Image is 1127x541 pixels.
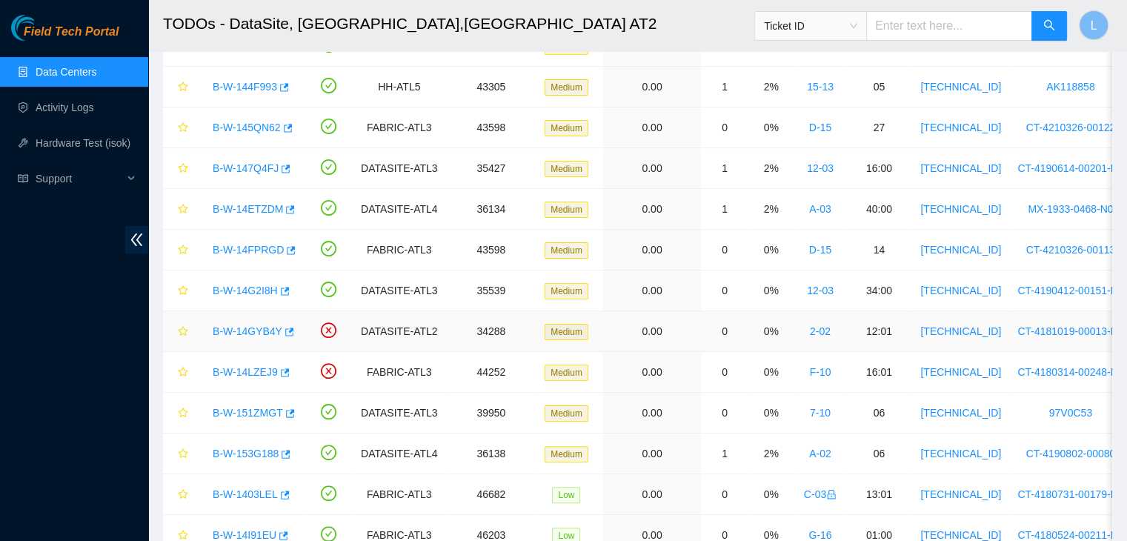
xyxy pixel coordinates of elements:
span: Medium [545,202,588,218]
button: search [1031,11,1067,41]
span: check-circle [321,241,336,256]
a: CT-4210326-00122 [1025,122,1115,133]
td: 36138 [445,434,536,474]
a: B-W-14I91EU [213,529,276,541]
td: 0% [748,230,794,270]
a: B-W-1403LEL [213,488,278,500]
td: 2% [748,434,794,474]
a: [TECHNICAL_ID] [920,285,1001,296]
a: Data Centers [36,66,96,78]
a: B-W-14ETZDM [213,203,283,215]
td: 1 [702,189,748,230]
a: D-15 [809,244,831,256]
span: check-circle [321,78,336,93]
a: [TECHNICAL_ID] [920,203,1001,215]
span: Medium [545,242,588,259]
button: star [171,482,189,506]
span: star [178,367,188,379]
span: Ticket ID [764,15,857,37]
td: 0.00 [602,474,702,515]
span: check-circle [321,282,336,297]
td: 12:01 [845,311,912,352]
a: [TECHNICAL_ID] [920,366,1001,378]
td: 16:00 [845,148,912,189]
a: Hardware Test (isok) [36,137,130,149]
button: star [171,319,189,343]
a: B-W-14G2I8H [213,285,278,296]
td: 40:00 [845,189,912,230]
a: 97V0C53 [1049,407,1092,419]
a: CT-4190802-00080 [1025,448,1115,459]
a: [TECHNICAL_ID] [920,122,1001,133]
td: 0% [748,352,794,393]
a: B-W-14LZEJ9 [213,366,278,378]
td: 0% [748,474,794,515]
span: Support [36,164,123,193]
a: B-W-147Q4FJ [213,162,279,174]
td: 1 [702,434,748,474]
td: 43598 [445,230,536,270]
span: Medium [545,324,588,340]
button: L [1079,10,1108,40]
a: CT-4180524-00211-N0 [1017,529,1123,541]
td: 0 [702,311,748,352]
span: check-circle [321,404,336,419]
td: 35539 [445,270,536,311]
td: 0.00 [602,230,702,270]
td: DATASITE-ATL3 [353,393,445,434]
span: read [18,173,28,184]
td: 46682 [445,474,536,515]
td: 1 [702,148,748,189]
span: star [178,82,188,93]
button: star [171,75,189,99]
a: CT-4181019-00013-N1 [1017,325,1123,337]
span: star [178,204,188,216]
span: check-circle [321,119,336,134]
a: Akamai TechnologiesField Tech Portal [11,27,119,46]
span: L [1091,16,1097,35]
a: MX-1933-0468-N0 [1028,203,1113,215]
td: 34:00 [845,270,912,311]
button: star [171,197,189,221]
a: 7-10 [810,407,831,419]
span: Medium [545,365,588,381]
span: close-circle [321,322,336,338]
a: CT-4190412-00151-N0 [1017,285,1123,296]
span: star [178,285,188,297]
input: Enter text here... [866,11,1032,41]
button: star [171,116,189,139]
a: [TECHNICAL_ID] [920,244,1001,256]
span: lock [826,489,837,499]
span: star [178,122,188,134]
td: 0 [702,270,748,311]
span: Medium [545,120,588,136]
td: 39950 [445,393,536,434]
td: 16:01 [845,352,912,393]
td: DATASITE-ATL4 [353,434,445,474]
a: C-03lock [804,488,837,500]
td: FABRIC-ATL3 [353,352,445,393]
span: star [178,408,188,419]
button: star [171,156,189,180]
td: 0 [702,107,748,148]
span: star [178,326,188,338]
a: G-16 [808,529,831,541]
span: Medium [545,79,588,96]
td: 14 [845,230,912,270]
a: B-W-144F993 [213,81,277,93]
td: 2% [748,148,794,189]
td: 0.00 [602,148,702,189]
td: DATASITE-ATL3 [353,148,445,189]
a: 15-13 [807,81,834,93]
td: 43305 [445,67,536,107]
span: check-circle [321,159,336,175]
a: CT-4180731-00179-N1 [1017,488,1123,500]
a: [TECHNICAL_ID] [920,448,1001,459]
a: [TECHNICAL_ID] [920,407,1001,419]
button: star [171,360,189,384]
a: 12-03 [807,162,834,174]
span: close-circle [321,363,336,379]
a: AK118858 [1046,81,1094,93]
span: search [1043,19,1055,33]
span: Medium [545,405,588,422]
